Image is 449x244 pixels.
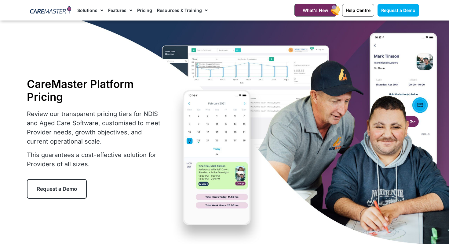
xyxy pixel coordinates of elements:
span: Request a Demo [381,8,415,13]
a: Request a Demo [378,4,419,17]
span: What's New [303,8,328,13]
a: What's New [294,4,337,17]
a: Request a Demo [27,179,87,199]
h1: CareMaster Platform Pricing [27,77,164,103]
p: Review our transparent pricing tiers for NDIS and Aged Care Software, customised to meet Provider... [27,109,164,146]
span: Request a Demo [37,186,77,192]
img: CareMaster Logo [30,6,71,15]
p: This guarantees a cost-effective solution for Providers of all sizes. [27,150,164,169]
a: Help Centre [342,4,374,17]
span: Help Centre [346,8,371,13]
